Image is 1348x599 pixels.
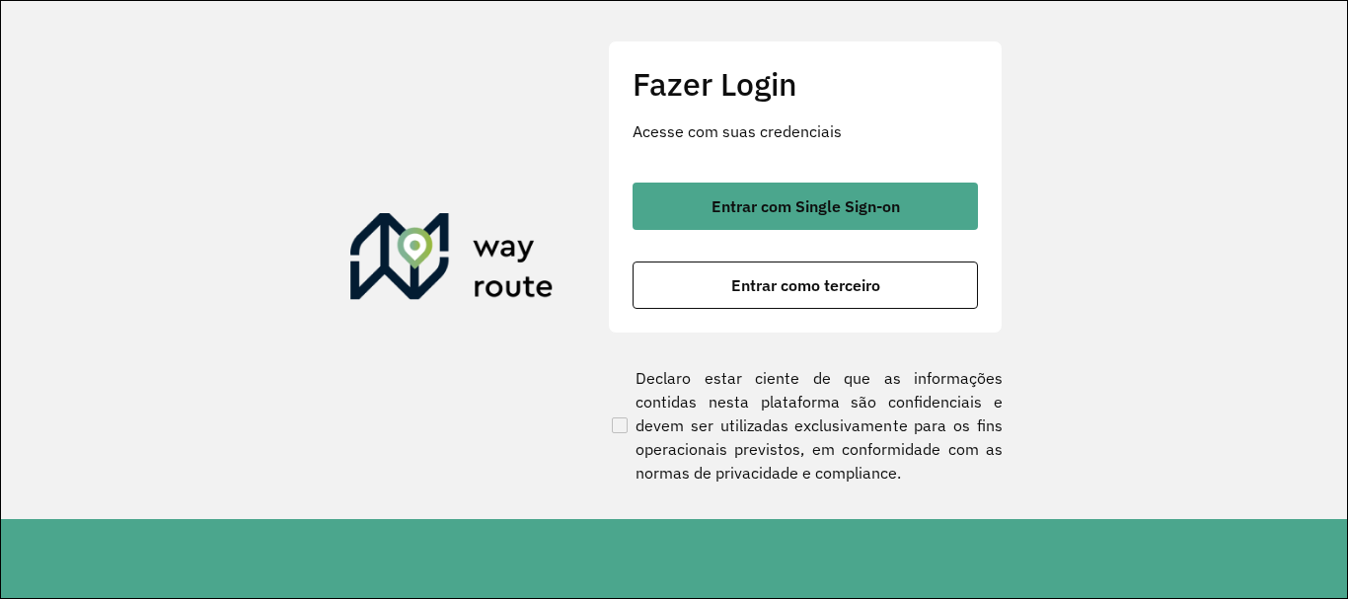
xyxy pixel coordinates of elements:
span: Entrar com Single Sign-on [711,198,900,214]
img: Roteirizador AmbevTech [350,213,554,308]
button: button [633,262,978,309]
button: button [633,183,978,230]
span: Entrar como terceiro [731,277,880,293]
p: Acesse com suas credenciais [633,119,978,143]
label: Declaro estar ciente de que as informações contidas nesta plataforma são confidenciais e devem se... [608,366,1003,485]
h2: Fazer Login [633,65,978,103]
